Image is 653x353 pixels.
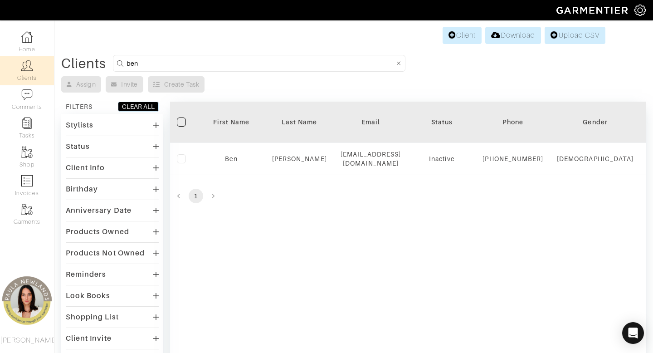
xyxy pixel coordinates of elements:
[225,155,238,162] a: Ben
[21,60,33,71] img: clients-icon-6bae9207a08558b7cb47a8932f037763ab4055f8c8b6bfacd5dc20c3e0201464.png
[118,102,159,112] button: CLEAR ALL
[61,59,106,68] div: Clients
[414,118,469,127] div: Status
[341,150,401,168] div: [EMAIL_ADDRESS][DOMAIN_NAME]
[197,102,265,143] th: Toggle SortBy
[408,102,476,143] th: Toggle SortBy
[170,189,646,203] nav: pagination navigation
[66,334,112,343] div: Client Invite
[66,206,132,215] div: Anniversary Date
[66,142,90,151] div: Status
[485,27,541,44] a: Download
[557,118,634,127] div: Gender
[21,118,33,129] img: reminder-icon-8004d30b9f0a5d33ae49ab947aed9ed385cf756f9e5892f1edd6e32f2345188e.png
[66,249,145,258] div: Products Not Owned
[21,31,33,43] img: dashboard-icon-dbcd8f5a0b271acd01030246c82b418ddd0df26cd7fceb0bd07c9910d44c42f6.png
[552,2,634,18] img: garmentier-logo-header-white-b43fb05a5012e4ada735d5af1a66efaba907eab6374d6393d1fbf88cb4ef424d.png
[21,204,33,215] img: garments-icon-b7da505a4dc4fd61783c78ac3ca0ef83fa9d6f193b1c9dc38574b1d14d53ca28.png
[557,154,634,163] div: [DEMOGRAPHIC_DATA]
[66,313,119,322] div: Shopping List
[21,175,33,186] img: orders-icon-0abe47150d42831381b5fb84f609e132dff9fe21cb692f30cb5eec754e2cba89.png
[21,147,33,158] img: garments-icon-b7da505a4dc4fd61783c78ac3ca0ef83fa9d6f193b1c9dc38574b1d14d53ca28.png
[443,27,482,44] a: Client
[66,185,98,194] div: Birthday
[272,155,327,162] a: [PERSON_NAME]
[189,189,203,203] button: page 1
[634,5,646,16] img: gear-icon-white-bd11855cb880d31180b6d7d6211b90ccbf57a29d726f0c71d8c61bd08dd39cc2.png
[66,102,93,111] div: FILTERS
[127,58,395,69] input: Search by name, email, phone, city, or state
[414,154,469,163] div: Inactive
[204,118,258,127] div: First Name
[265,102,334,143] th: Toggle SortBy
[622,322,644,344] div: Open Intercom Messenger
[66,163,105,172] div: Client Info
[66,121,93,130] div: Stylists
[341,118,401,127] div: Email
[66,227,129,236] div: Products Owned
[66,291,111,300] div: Look Books
[66,270,106,279] div: Reminders
[21,89,33,100] img: comment-icon-a0a6a9ef722e966f86d9cbdc48e553b5cf19dbc54f86b18d962a5391bc8f6eb6.png
[545,27,605,44] a: Upload CSV
[550,102,640,143] th: Toggle SortBy
[482,154,543,163] div: [PHONE_NUMBER]
[482,118,543,127] div: Phone
[122,102,155,111] div: CLEAR ALL
[272,118,327,127] div: Last Name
